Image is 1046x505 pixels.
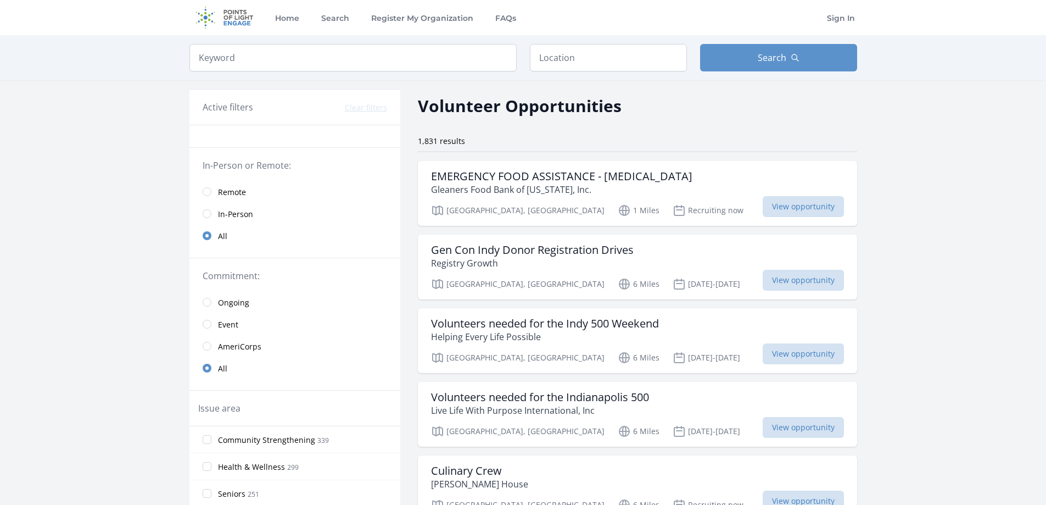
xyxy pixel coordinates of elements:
span: Remote [218,187,246,198]
span: 1,831 results [418,136,465,146]
button: Clear filters [345,102,387,113]
h3: Culinary Crew [431,464,528,478]
a: All [189,357,400,379]
p: [PERSON_NAME] House [431,478,528,491]
button: Search [700,44,857,71]
h3: Active filters [203,101,253,114]
p: [GEOGRAPHIC_DATA], [GEOGRAPHIC_DATA] [431,204,605,217]
span: Health & Wellness [218,462,285,473]
p: [DATE]-[DATE] [673,425,740,438]
span: View opportunity [763,343,844,364]
span: AmeriCorps [218,341,261,352]
span: All [218,231,227,242]
legend: Issue area [198,402,240,415]
span: In-Person [218,209,253,220]
span: Seniors [218,489,245,500]
span: 339 [317,436,329,445]
p: 1 Miles [618,204,659,217]
a: In-Person [189,203,400,225]
p: 6 Miles [618,278,659,291]
input: Community Strengthening 339 [203,435,211,444]
span: 299 [287,463,299,472]
legend: In-Person or Remote: [203,159,387,172]
a: AmeriCorps [189,335,400,357]
a: Gen Con Indy Donor Registration Drives Registry Growth [GEOGRAPHIC_DATA], [GEOGRAPHIC_DATA] 6 Mil... [418,235,857,299]
p: Gleaners Food Bank of [US_STATE], Inc. [431,183,692,196]
a: All [189,225,400,247]
a: Event [189,313,400,335]
p: [GEOGRAPHIC_DATA], [GEOGRAPHIC_DATA] [431,425,605,438]
span: Event [218,319,238,330]
span: Community Strengthening [218,435,315,446]
span: View opportunity [763,196,844,217]
h3: Volunteers needed for the Indy 500 Weekend [431,317,659,330]
p: 6 Miles [618,351,659,364]
a: Remote [189,181,400,203]
p: Live Life With Purpose International, Inc [431,404,649,417]
h3: Gen Con Indy Donor Registration Drives [431,243,634,257]
input: Seniors 251 [203,489,211,498]
p: Registry Growth [431,257,634,270]
span: 251 [248,490,259,499]
input: Keyword [189,44,517,71]
a: EMERGENCY FOOD ASSISTANCE - [MEDICAL_DATA] Gleaners Food Bank of [US_STATE], Inc. [GEOGRAPHIC_DAT... [418,161,857,226]
legend: Commitment: [203,269,387,282]
p: [GEOGRAPHIC_DATA], [GEOGRAPHIC_DATA] [431,351,605,364]
p: Helping Every Life Possible [431,330,659,343]
span: All [218,363,227,374]
p: [DATE]-[DATE] [673,351,740,364]
a: Ongoing [189,291,400,313]
p: [DATE]-[DATE] [673,278,740,291]
a: Volunteers needed for the Indianapolis 500 Live Life With Purpose International, Inc [GEOGRAPHIC_... [418,382,857,447]
span: View opportunity [763,417,844,438]
input: Location [530,44,687,71]
p: Recruiting now [673,204,743,217]
p: [GEOGRAPHIC_DATA], [GEOGRAPHIC_DATA] [431,278,605,291]
a: Volunteers needed for the Indy 500 Weekend Helping Every Life Possible [GEOGRAPHIC_DATA], [GEOGRA... [418,308,857,373]
span: Ongoing [218,297,249,308]
input: Health & Wellness 299 [203,462,211,471]
h3: EMERGENCY FOOD ASSISTANCE - [MEDICAL_DATA] [431,170,692,183]
span: Search [758,51,786,64]
h3: Volunteers needed for the Indianapolis 500 [431,391,649,404]
p: 6 Miles [618,425,659,438]
h2: Volunteer Opportunities [418,93,622,118]
span: View opportunity [763,270,844,291]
